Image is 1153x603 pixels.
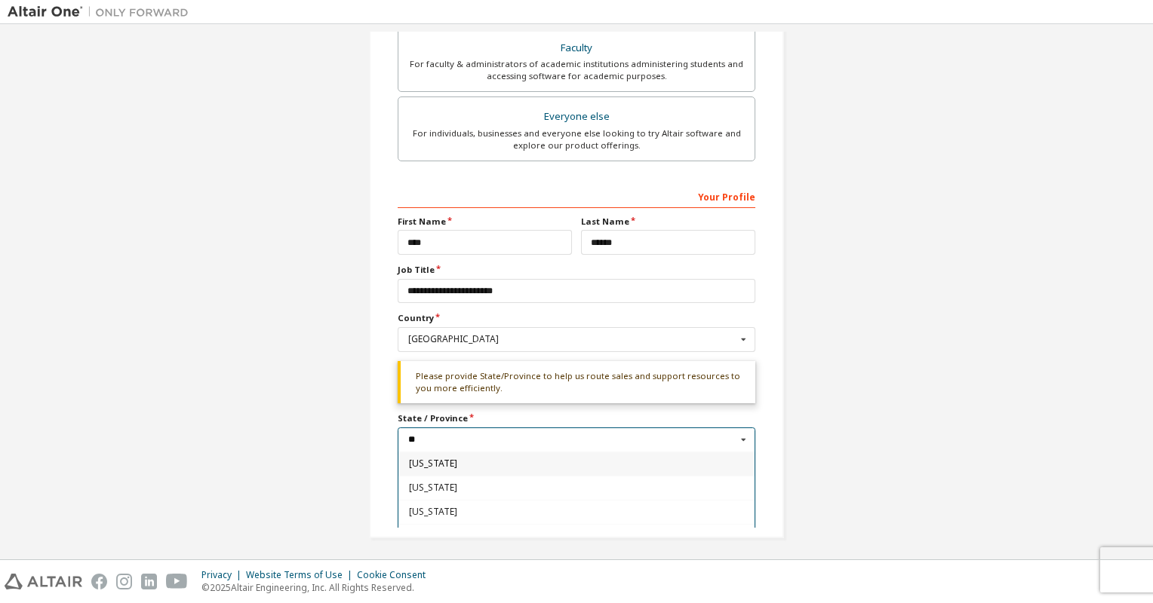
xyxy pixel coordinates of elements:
div: Everyone else [407,106,746,127]
p: © 2025 Altair Engineering, Inc. All Rights Reserved. [201,581,435,594]
label: Country [398,312,755,324]
div: Faculty [407,38,746,59]
div: Website Terms of Use [246,569,357,581]
img: facebook.svg [91,574,107,589]
img: instagram.svg [116,574,132,589]
span: [US_STATE] [409,483,745,492]
div: Please provide State/Province to help us route sales and support resources to you more efficiently. [398,361,755,404]
img: linkedin.svg [141,574,157,589]
label: State / Province [398,412,755,424]
div: For faculty & administrators of academic institutions administering students and accessing softwa... [407,58,746,82]
span: [US_STATE] [409,507,745,516]
div: [GEOGRAPHIC_DATA] [408,335,736,344]
div: Your Profile [398,184,755,208]
div: Privacy [201,569,246,581]
div: Cookie Consent [357,569,435,581]
img: Altair One [8,5,196,20]
label: Last Name [581,216,755,228]
label: Job Title [398,264,755,276]
img: youtube.svg [166,574,188,589]
span: [US_STATE] [409,459,745,468]
div: For individuals, businesses and everyone else looking to try Altair software and explore our prod... [407,127,746,152]
label: First Name [398,216,572,228]
img: altair_logo.svg [5,574,82,589]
